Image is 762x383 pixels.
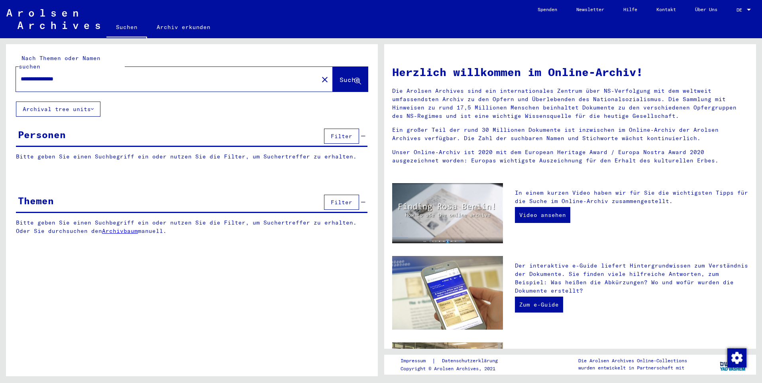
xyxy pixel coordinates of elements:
[578,357,687,364] p: Die Arolsen Archives Online-Collections
[340,76,359,84] span: Suche
[727,348,746,367] img: Zustimmung ändern
[736,7,745,13] span: DE
[331,199,352,206] span: Filter
[18,127,66,142] div: Personen
[392,183,503,243] img: video.jpg
[515,297,563,313] a: Zum e-Guide
[401,357,507,365] div: |
[718,354,748,374] img: yv_logo.png
[317,71,333,87] button: Clear
[16,102,100,117] button: Archival tree units
[727,348,746,367] div: Zustimmung ändern
[392,148,748,165] p: Unser Online-Archiv ist 2020 mit dem European Heritage Award / Europa Nostra Award 2020 ausgezeic...
[324,129,359,144] button: Filter
[515,189,748,205] p: In einem kurzen Video haben wir für Sie die wichtigsten Tipps für die Suche im Online-Archiv zusa...
[392,126,748,143] p: Ein großer Teil der rund 30 Millionen Dokumente ist inzwischen im Online-Archiv der Arolsen Archi...
[578,364,687,371] p: wurden entwickelt in Partnerschaft mit
[320,75,330,84] mat-icon: close
[18,193,54,208] div: Themen
[515,262,748,295] p: Der interaktive e-Guide liefert Hintergrundwissen zum Verständnis der Dokumente. Sie finden viele...
[401,357,432,365] a: Impressum
[147,18,220,37] a: Archiv erkunden
[401,365,507,372] p: Copyright © Arolsen Archives, 2021
[515,207,570,223] a: Video ansehen
[16,152,367,161] p: Bitte geben Sie einen Suchbegriff ein oder nutzen Sie die Filter, um Suchertreffer zu erhalten.
[515,348,748,381] p: Zusätzlich zu Ihrer eigenen Recherche haben Sie die Möglichkeit, eine Anfrage an die Arolsen Arch...
[436,357,507,365] a: Datenschutzerklärung
[102,227,138,234] a: Archivbaum
[392,87,748,120] p: Die Arolsen Archives sind ein internationales Zentrum über NS-Verfolgung mit dem weltweit umfasse...
[106,18,147,38] a: Suchen
[333,67,368,92] button: Suche
[6,9,100,29] img: Arolsen_neg.svg
[331,133,352,140] span: Filter
[392,64,748,80] h1: Herzlich willkommen im Online-Archiv!
[16,219,368,235] p: Bitte geben Sie einen Suchbegriff ein oder nutzen Sie die Filter, um Suchertreffer zu erhalten. O...
[19,55,100,70] mat-label: Nach Themen oder Namen suchen
[324,195,359,210] button: Filter
[392,256,503,330] img: eguide.jpg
